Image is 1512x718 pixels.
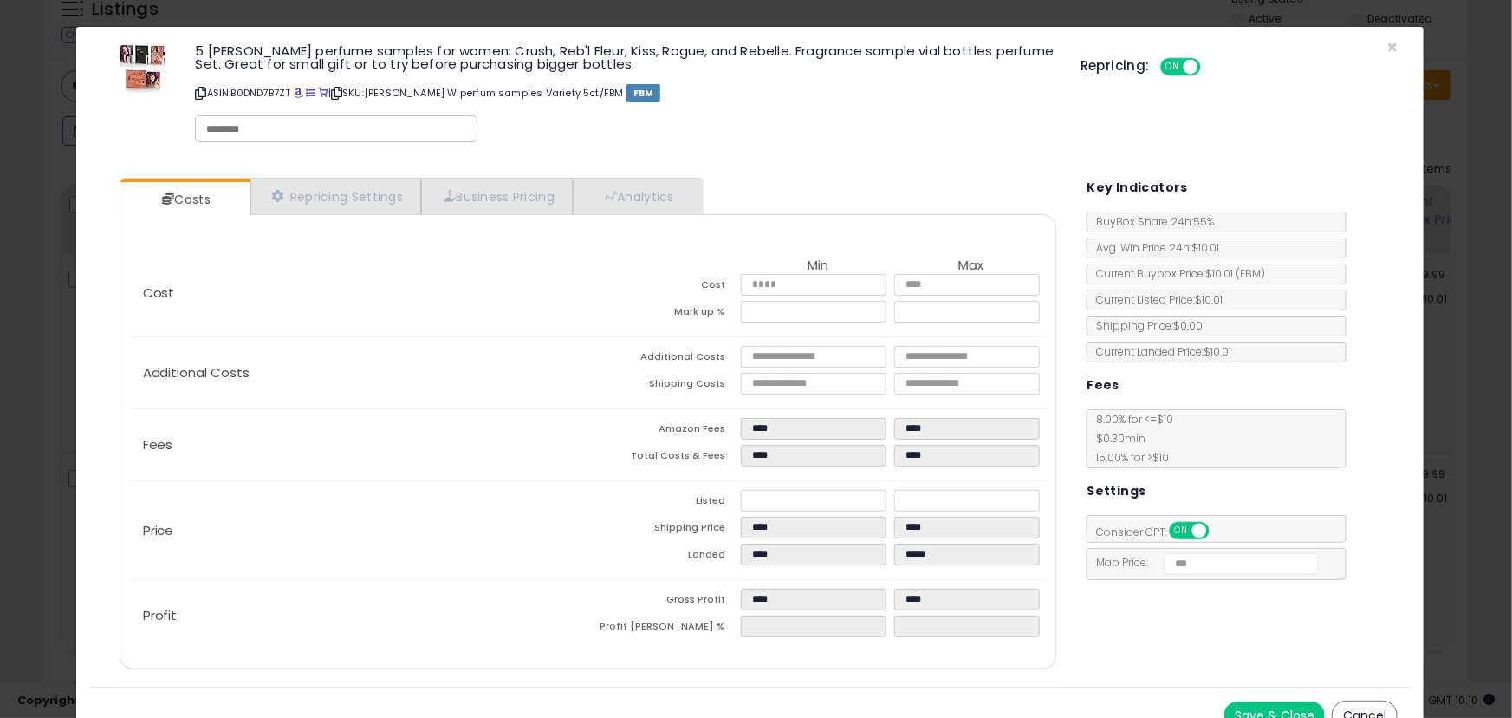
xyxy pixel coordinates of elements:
[588,445,742,472] td: Total Costs & Fees
[626,84,661,102] span: FBM
[588,418,742,445] td: Amazon Fees
[1087,266,1265,281] span: Current Buybox Price:
[588,517,742,544] td: Shipping Price
[129,286,588,300] p: Cost
[116,44,168,96] img: 41Fmojmhq8L._SL60_.jpg
[1087,292,1223,307] span: Current Listed Price: $10.01
[306,86,315,100] a: All offer listings
[1087,375,1119,396] h5: Fees
[1087,431,1145,446] span: $0.30 min
[588,490,742,517] td: Listed
[1087,214,1214,229] span: BuyBox Share 24h: 55%
[588,274,742,301] td: Cost
[588,589,742,616] td: Gross Profit
[129,366,588,380] p: Additional Costs
[129,609,588,623] p: Profit
[1087,555,1319,570] span: Map Price:
[1207,524,1235,538] span: OFF
[573,179,701,214] a: Analytics
[1087,344,1231,359] span: Current Landed Price: $10.01
[588,373,742,400] td: Shipping Costs
[120,182,249,217] a: Costs
[318,86,328,100] a: Your listing only
[294,86,303,100] a: BuyBox page
[1386,35,1398,60] span: ×
[1087,480,1145,502] h5: Settings
[1087,412,1173,465] span: 8.00 % for <= $10
[129,524,588,538] p: Price
[250,179,422,214] a: Repricing Settings
[1087,450,1169,465] span: 15.00 % for > $10
[1087,318,1203,333] span: Shipping Price: $0.00
[421,179,573,214] a: Business Pricing
[1162,60,1184,75] span: ON
[1205,266,1265,281] span: $10.01
[1236,266,1265,281] span: ( FBM )
[1080,59,1150,73] h5: Repricing:
[195,44,1055,70] h3: 5 [PERSON_NAME] perfume samples for women: Crush, Reb'l Fleur, Kiss, Rogue, and Rebelle. Fragranc...
[1087,177,1188,199] h5: Key Indicators
[195,79,1055,107] p: ASIN: B0DND7B7ZT | SKU: [PERSON_NAME] W perfum samples Variety 5ct/FBM
[1198,60,1226,75] span: OFF
[741,258,894,274] th: Min
[588,616,742,643] td: Profit [PERSON_NAME] %
[1087,240,1219,255] span: Avg. Win Price 24h: $10.01
[1171,524,1193,538] span: ON
[129,438,588,452] p: Fees
[894,258,1048,274] th: Max
[588,346,742,373] td: Additional Costs
[588,301,742,328] td: Mark up %
[588,544,742,571] td: Landed
[1087,525,1232,539] span: Consider CPT:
